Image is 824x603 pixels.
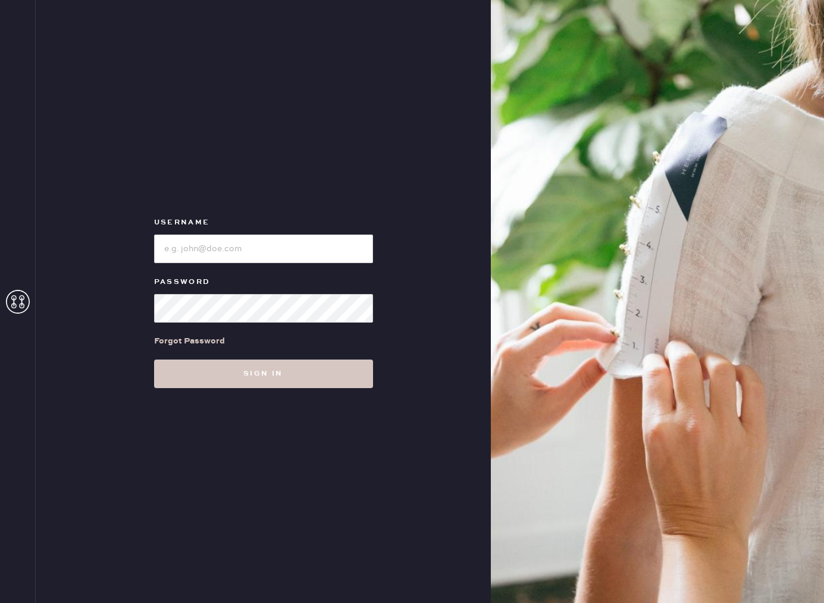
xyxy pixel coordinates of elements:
a: Forgot Password [154,323,225,360]
input: e.g. john@doe.com [154,235,373,263]
div: Forgot Password [154,335,225,348]
button: Sign in [154,360,373,388]
label: Password [154,275,373,289]
label: Username [154,215,373,230]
